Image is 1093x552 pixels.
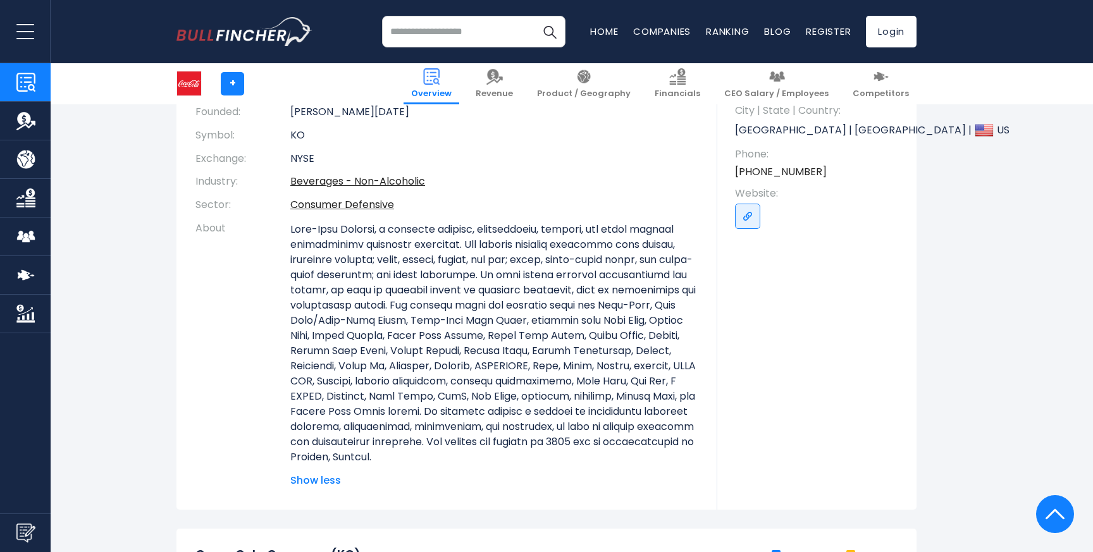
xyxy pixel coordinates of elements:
[290,197,394,212] a: Consumer Defensive
[845,63,917,104] a: Competitors
[706,25,749,38] a: Ranking
[290,147,698,171] td: NYSE
[290,473,698,488] span: Show less
[735,165,827,179] a: [PHONE_NUMBER]
[195,124,290,147] th: Symbol:
[195,193,290,217] th: Sector:
[221,72,244,95] a: +
[735,187,904,200] span: Website:
[290,222,698,465] p: Lore-Ipsu Dolorsi, a consecte adipisc, elitseddoeiu, tempori, utl etdol magnaal enimadminimv quis...
[177,71,201,95] img: KO logo
[411,89,452,99] span: Overview
[534,16,565,47] button: Search
[195,170,290,193] th: Industry:
[195,147,290,171] th: Exchange:
[717,63,836,104] a: CEO Salary / Employees
[404,63,459,104] a: Overview
[633,25,691,38] a: Companies
[537,89,631,99] span: Product / Geography
[764,25,791,38] a: Blog
[724,89,829,99] span: CEO Salary / Employees
[735,204,760,229] a: Go to link
[290,101,698,124] td: [PERSON_NAME][DATE]
[290,124,698,147] td: KO
[290,174,425,188] a: Beverages - Non-Alcoholic
[655,89,700,99] span: Financials
[176,17,312,46] a: Go to homepage
[735,147,904,161] span: Phone:
[529,63,638,104] a: Product / Geography
[853,89,909,99] span: Competitors
[735,104,904,118] span: City | State | Country:
[590,25,618,38] a: Home
[735,121,904,140] p: [GEOGRAPHIC_DATA] | [GEOGRAPHIC_DATA] | US
[195,217,290,488] th: About
[476,89,513,99] span: Revenue
[866,16,917,47] a: Login
[806,25,851,38] a: Register
[468,63,521,104] a: Revenue
[176,17,312,46] img: bullfincher logo
[647,63,708,104] a: Financials
[195,101,290,124] th: Founded:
